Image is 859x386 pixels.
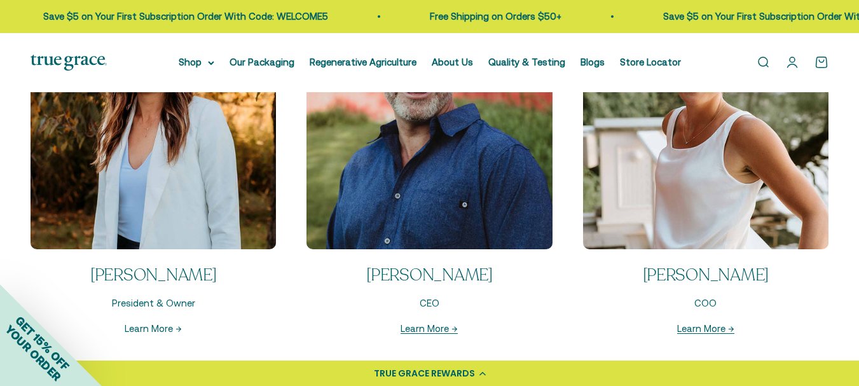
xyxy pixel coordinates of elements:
summary: Shop [179,55,214,70]
p: CEO [306,296,552,311]
div: TRUE GRACE REWARDS [374,367,475,380]
p: [PERSON_NAME] [31,265,276,286]
a: Blogs [581,57,605,67]
p: [PERSON_NAME] [583,265,828,286]
a: Store Locator [620,57,681,67]
a: Our Packaging [230,57,294,67]
a: Regenerative Agriculture [310,57,416,67]
p: [PERSON_NAME] [306,265,552,286]
span: GET 15% OFF [13,314,72,373]
p: President & Owner [31,296,276,311]
a: Learn More → [677,323,734,334]
a: Learn More → [125,323,182,334]
a: Quality & Testing [488,57,565,67]
p: Save $5 on Your First Subscription Order With Code: WELCOME5 [39,9,324,24]
a: Free Shipping on Orders $50+ [426,11,558,22]
a: Learn More → [401,323,458,334]
span: YOUR ORDER [3,322,64,383]
a: About Us [432,57,473,67]
p: COO [583,296,828,311]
